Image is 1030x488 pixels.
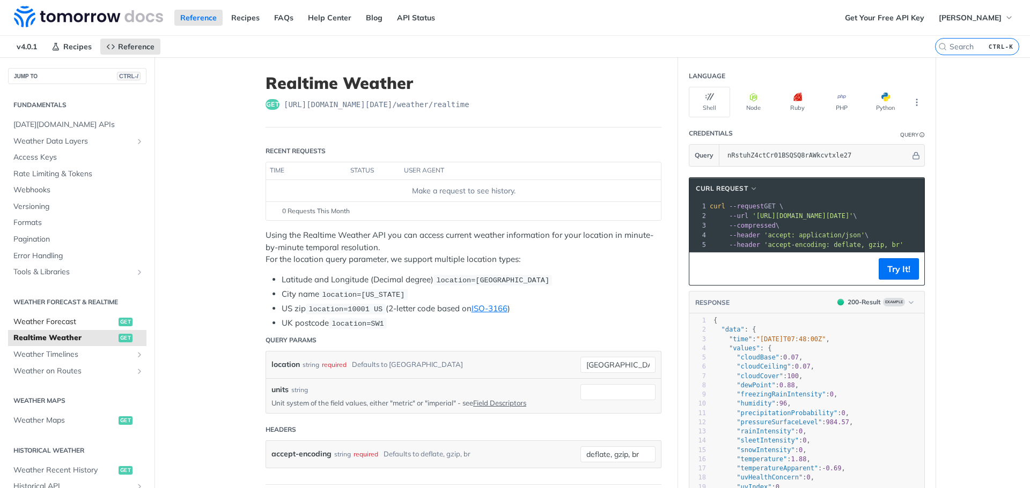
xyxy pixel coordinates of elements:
[352,357,463,372] div: Defaults to [GEOGRAPHIC_DATA]
[13,267,133,277] span: Tools & Libraries
[119,334,133,342] span: get
[118,42,154,51] span: Reference
[119,416,133,425] span: get
[713,317,717,324] span: {
[821,87,862,117] button: PHP
[791,455,807,463] span: 1.88
[266,335,317,345] div: Query Params
[713,335,830,343] span: : ,
[713,418,853,426] span: : ,
[737,391,826,398] span: "freezingRainIntensity"
[8,100,146,110] h2: Fundamentals
[8,363,146,379] a: Weather on RoutesShow subpages for Weather on Routes
[689,427,706,436] div: 13
[13,366,133,377] span: Weather on Routes
[332,320,384,328] span: location=SW1
[764,231,865,239] span: 'accept: application/json'
[291,385,308,395] div: string
[986,41,1016,52] kbd: CTRL-K
[729,202,764,210] span: --request
[13,465,116,476] span: Weather Recent History
[787,372,799,380] span: 100
[710,202,783,210] span: GET \
[271,446,332,462] label: accept-encoding
[737,455,787,463] span: "temperature"
[8,462,146,478] a: Weather Recent Historyget
[13,217,144,228] span: Formats
[865,87,906,117] button: Python
[284,99,469,110] span: https://api.tomorrow.io/v4/weather/realtime
[322,357,347,372] div: required
[689,362,706,371] div: 6
[737,354,779,361] span: "cloudBase"
[779,400,787,407] span: 96
[938,42,947,51] svg: Search
[689,390,706,399] div: 9
[689,399,706,408] div: 10
[13,415,116,426] span: Weather Maps
[795,363,811,370] span: 0.07
[822,464,826,472] span: -
[8,248,146,264] a: Error Handling
[696,184,748,193] span: cURL Request
[303,357,319,372] div: string
[799,446,803,454] span: 0
[174,10,223,26] a: Reference
[8,412,146,429] a: Weather Mapsget
[360,10,388,26] a: Blog
[225,10,266,26] a: Recipes
[8,199,146,215] a: Versioning
[721,326,744,333] span: "data"
[689,464,706,473] div: 17
[713,400,791,407] span: : ,
[689,201,708,211] div: 1
[384,446,470,462] div: Defaults to deflate, gzip, br
[13,317,116,327] span: Weather Forecast
[689,230,708,240] div: 4
[8,297,146,307] h2: Weather Forecast & realtime
[689,473,706,482] div: 18
[695,151,713,160] span: Query
[334,446,351,462] div: string
[8,446,146,455] h2: Historical Weather
[689,221,708,230] div: 3
[713,474,814,481] span: : ,
[737,464,818,472] span: "temperatureApparent"
[117,72,141,80] span: CTRL-/
[737,409,837,417] span: "precipitationProbability"
[689,87,730,117] button: Shell
[308,305,382,313] span: location=10001 US
[689,418,706,427] div: 12
[826,464,842,472] span: 0.69
[713,363,814,370] span: : ,
[13,251,144,261] span: Error Handling
[737,474,803,481] span: "uvHealthConcern"
[13,185,144,196] span: Webhooks
[100,39,160,55] a: Reference
[689,71,725,81] div: Language
[764,241,903,249] span: 'accept-encoding: deflate, gzip, br'
[8,264,146,280] a: Tools & LibrariesShow subpages for Tools & Libraries
[8,231,146,247] a: Pagination
[695,261,710,277] button: Copy to clipboard
[266,229,661,266] p: Using the Realtime Weather API you can access current weather information for your location in mi...
[400,162,639,179] th: user agent
[737,381,775,389] span: "dewPoint"
[689,344,706,353] div: 4
[713,427,807,435] span: : ,
[8,68,146,84] button: JUMP TOCTRL-/
[910,150,922,161] button: Hide
[119,466,133,475] span: get
[900,131,918,139] div: Query
[689,446,706,455] div: 15
[270,185,657,197] div: Make a request to see history.
[8,117,146,133] a: [DATE][DOMAIN_NAME] APIs
[271,384,289,395] label: units
[806,474,810,481] span: 0
[837,299,844,305] span: 200
[713,381,799,389] span: : ,
[135,268,144,276] button: Show subpages for Tools & Libraries
[733,87,774,117] button: Node
[271,398,564,408] p: Unit system of the field values, either "metric" or "imperial" - see
[282,206,350,216] span: 0 Requests This Month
